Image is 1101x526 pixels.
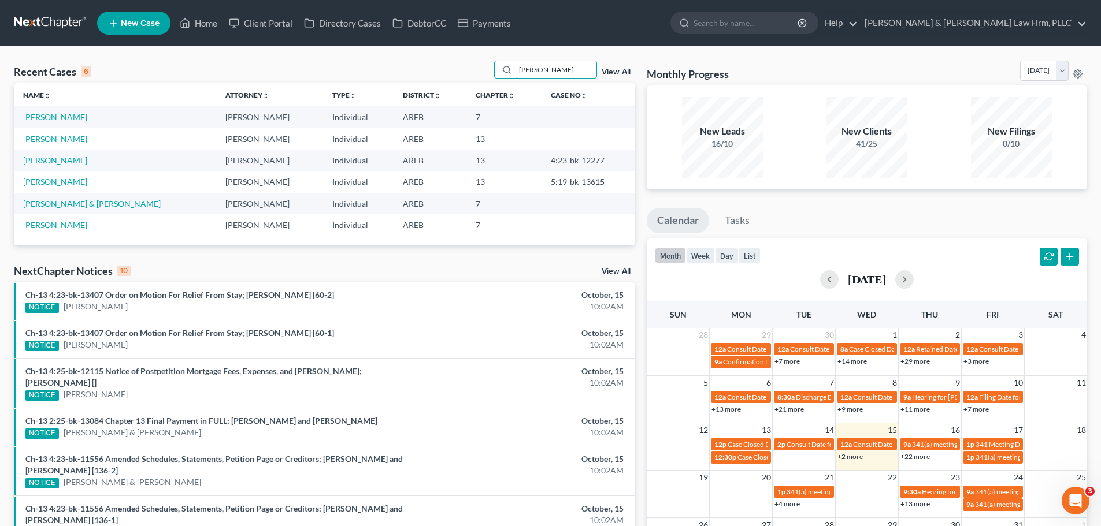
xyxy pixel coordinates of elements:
[216,106,323,128] td: [PERSON_NAME]
[976,440,1095,449] span: 341 Meeting Date for [PERSON_NAME]
[1062,487,1089,514] iframe: Intercom live chat
[774,357,800,365] a: +7 more
[174,13,223,33] a: Home
[777,487,785,496] span: 1p
[432,514,624,526] div: 10:02AM
[432,365,624,377] div: October, 15
[682,125,763,138] div: New Leads
[323,128,394,150] td: Individual
[23,134,87,144] a: [PERSON_NAME]
[466,171,542,193] td: 13
[694,12,799,33] input: Search by name...
[432,465,624,476] div: 10:02AM
[432,453,624,465] div: October, 15
[966,393,978,401] span: 12a
[826,125,907,138] div: New Clients
[1085,487,1095,496] span: 3
[698,471,709,484] span: 19
[23,177,87,186] a: [PERSON_NAME]
[790,345,895,353] span: Consult Date for [PERSON_NAME]
[25,428,59,439] div: NOTICE
[912,393,1002,401] span: Hearing for [PERSON_NAME]
[394,150,467,171] td: AREB
[715,248,739,263] button: day
[655,248,686,263] button: month
[916,345,1095,353] span: Retained Date for [PERSON_NAME][GEOGRAPHIC_DATA]
[853,393,958,401] span: Consult Date for [PERSON_NAME]
[647,67,729,81] h3: Monthly Progress
[971,125,1052,138] div: New Filings
[774,499,800,508] a: +4 more
[824,423,835,437] span: 14
[963,405,989,413] a: +7 more
[323,106,394,128] td: Individual
[394,171,467,193] td: AREB
[64,427,201,438] a: [PERSON_NAME] & [PERSON_NAME]
[837,452,863,461] a: +2 more
[976,453,1087,461] span: 341(a) meeting for [PERSON_NAME]
[25,328,334,338] a: Ch-13 4:23-bk-13407 Order on Motion For Relief From Stay; [PERSON_NAME] [60-1]
[963,357,989,365] a: +3 more
[25,290,334,300] a: Ch-13 4:23-bk-13407 Order on Motion For Relief From Stay; [PERSON_NAME] [60-2]
[954,328,961,342] span: 2
[828,376,835,390] span: 7
[64,476,201,488] a: [PERSON_NAME] & [PERSON_NAME]
[698,328,709,342] span: 28
[403,91,441,99] a: Districtunfold_more
[900,357,930,365] a: +29 more
[25,503,403,525] a: Ch-13 4:23-bk-11556 Amended Schedules, Statements, Petition Page or Creditors; [PERSON_NAME] and ...
[966,500,974,509] span: 9a
[912,440,1085,449] span: 341(a) meeting for [PERSON_NAME] & [PERSON_NAME]
[714,393,726,401] span: 12a
[434,92,441,99] i: unfold_more
[476,91,515,99] a: Chapterunfold_more
[840,345,848,353] span: 8a
[950,423,961,437] span: 16
[1013,423,1024,437] span: 17
[954,376,961,390] span: 9
[891,328,898,342] span: 1
[739,248,761,263] button: list
[737,453,855,461] span: Case Closed Date for [PERSON_NAME]
[14,65,91,79] div: Recent Cases
[387,13,452,33] a: DebtorCC
[432,301,624,312] div: 10:02AM
[350,92,357,99] i: unfold_more
[225,91,269,99] a: Attorneyunfold_more
[887,471,898,484] span: 22
[394,128,467,150] td: AREB
[686,248,715,263] button: week
[837,357,867,365] a: +14 more
[796,309,811,319] span: Tue
[64,389,128,400] a: [PERSON_NAME]
[971,138,1052,150] div: 0/10
[887,423,898,437] span: 15
[731,309,751,319] span: Mon
[323,171,394,193] td: Individual
[903,345,915,353] span: 12a
[602,267,631,275] a: View All
[819,13,858,33] a: Help
[711,405,741,413] a: +13 more
[466,128,542,150] td: 13
[714,208,760,233] a: Tasks
[727,345,850,353] span: Consult Date for Love, [PERSON_NAME]
[761,471,772,484] span: 20
[466,214,542,236] td: 7
[714,453,736,461] span: 12:30p
[979,345,1084,353] span: Consult Date for [PERSON_NAME]
[903,393,911,401] span: 9a
[840,440,852,449] span: 12a
[223,13,298,33] a: Client Portal
[727,393,889,401] span: Consult Date for [PERSON_NAME], [PERSON_NAME]
[1013,376,1024,390] span: 10
[216,150,323,171] td: [PERSON_NAME]
[23,112,87,122] a: [PERSON_NAME]
[508,92,515,99] i: unfold_more
[859,13,1087,33] a: [PERSON_NAME] & [PERSON_NAME] Law Firm, PLLC
[64,339,128,350] a: [PERSON_NAME]
[787,440,892,449] span: Consult Date for [PERSON_NAME]
[1013,471,1024,484] span: 24
[1076,423,1087,437] span: 18
[1080,328,1087,342] span: 4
